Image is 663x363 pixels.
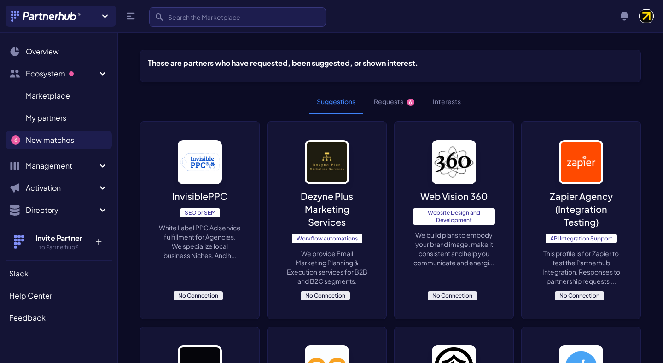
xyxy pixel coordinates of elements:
[6,87,112,105] a: Marketplace
[6,157,112,175] button: Management
[29,233,88,244] h4: Invite Partner
[292,234,362,243] span: Workflow automations
[559,140,603,184] img: image_alt
[9,268,29,279] span: Slack
[286,249,368,286] p: We provide Email Marketing Planning & Execution services for B2B and B2C segments.
[6,179,112,197] button: Activation
[26,160,97,171] span: Management
[26,46,59,57] span: Overview
[26,68,97,79] span: Ecosystem
[6,109,112,127] a: My partners
[9,290,52,301] span: Help Center
[425,89,468,114] button: Interests
[159,223,241,260] p: White Label PPC Ad service fulfillment for Agencies. We specialize local business Niches. And h...
[11,135,20,145] span: 6
[26,112,66,123] span: My partners
[6,131,112,149] a: New matches
[366,89,422,114] button: Requests
[180,208,220,217] span: SEO or SEM
[148,58,418,69] h5: These are partners who have requested, been suggested, or shown interest.
[6,201,112,219] button: Directory
[407,99,414,106] span: 6
[26,135,74,146] span: New matches
[174,291,223,300] span: No Connection
[29,244,88,251] h5: to Partnerhub®
[88,233,108,247] p: +
[420,190,488,203] p: Web Vision 360
[6,225,112,258] button: Invite Partner to Partnerhub® +
[9,312,46,323] span: Feedback
[6,309,112,327] a: Feedback
[428,291,477,300] span: No Connection
[540,249,622,286] p: This profile is for Zapier to test the Partnerhub Integration. Responses to partnership requests ...
[639,9,654,23] img: user photo
[540,190,622,228] p: Zapier Agency (Integration Testing)
[178,140,222,184] img: image_alt
[301,291,350,300] span: No Connection
[11,11,81,22] img: Partnerhub® Logo
[413,208,495,225] span: Website Design and Development
[140,121,260,319] a: image_alt InvisiblePPCSEO or SEMWhite Label PPC Ad service fulfillment for Agencies. We specializ...
[172,190,227,203] p: InvisiblePPC
[413,230,495,267] p: We build plans to embody your brand image, make it consistent and help you communicate and energi...
[546,234,617,243] span: API Integration Support
[26,90,70,101] span: Marketplace
[555,291,604,300] span: No Connection
[394,121,514,319] a: image_alt Web Vision 360Website Design and DevelopmentWe build plans to embody your brand image, ...
[432,140,476,184] img: image_alt
[6,42,112,61] a: Overview
[286,190,368,228] p: Dezyne Plus Marketing Services
[26,205,97,216] span: Directory
[521,121,641,319] a: image_alt Zapier Agency (Integration Testing)API Integration SupportThis profile is for Zapier to...
[305,140,349,184] img: image_alt
[26,182,97,193] span: Activation
[6,264,112,283] a: Slack
[309,89,363,114] button: Suggestions
[267,121,387,319] a: image_alt Dezyne Plus Marketing ServicesWorkflow automationsWe provide Email Marketing Planning &...
[6,64,112,83] button: Ecosystem
[6,287,112,305] a: Help Center
[149,7,326,27] input: Search the Marketplace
